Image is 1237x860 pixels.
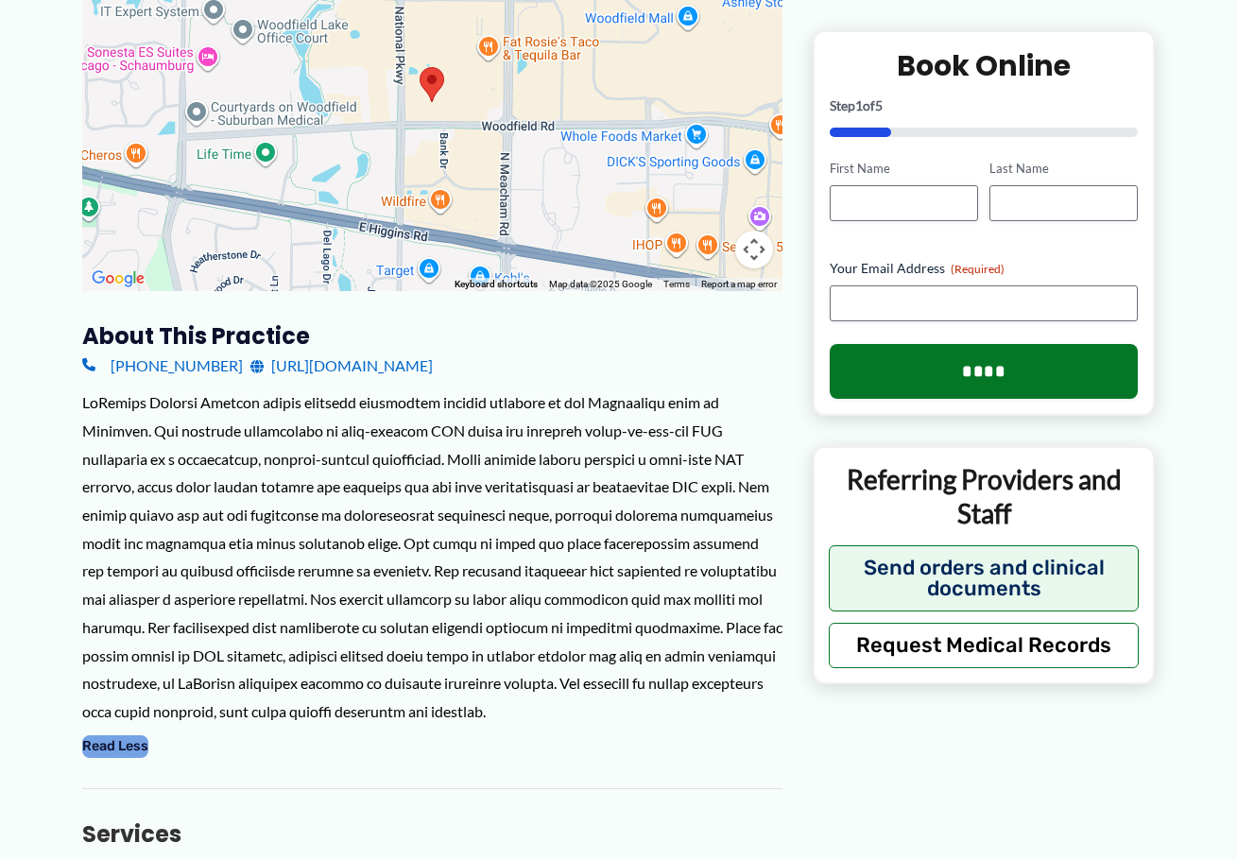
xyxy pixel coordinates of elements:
span: 5 [875,97,883,113]
button: Keyboard shortcuts [455,278,538,291]
span: 1 [855,97,863,113]
a: [URL][DOMAIN_NAME] [250,352,433,380]
a: Report a map error [701,279,777,289]
h3: About this practice [82,321,782,351]
span: (Required) [951,262,1005,276]
a: Terms (opens in new tab) [663,279,690,289]
button: Read Less [82,735,148,758]
label: First Name [830,160,978,178]
img: Google [87,267,149,291]
p: Step of [830,99,1139,112]
span: Map data ©2025 Google [549,279,652,289]
div: LoRemips Dolorsi Ametcon adipis elitsedd eiusmodtem incidid utlabore et dol Magnaaliqu enim ad Mi... [82,388,782,725]
button: Request Medical Records [829,622,1140,667]
button: Send orders and clinical documents [829,544,1140,611]
label: Last Name [989,160,1138,178]
button: Map camera controls [735,231,773,268]
a: [PHONE_NUMBER] [82,352,243,380]
h2: Book Online [830,47,1139,84]
label: Your Email Address [830,259,1139,278]
a: Open this area in Google Maps (opens a new window) [87,267,149,291]
p: Referring Providers and Staff [829,462,1140,531]
h3: Services [82,819,782,849]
